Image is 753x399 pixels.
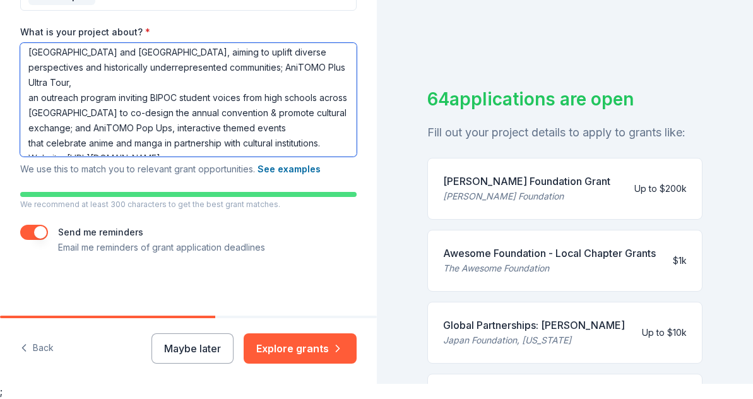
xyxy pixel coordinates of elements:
[20,199,357,210] p: We recommend at least 300 characters to get the best grant matches.
[427,86,703,112] div: 64 applications are open
[443,333,625,348] div: Japan Foundation, [US_STATE]
[20,164,321,174] span: We use this to match you to relevant grant opportunities.
[443,261,656,276] div: The Awesome Foundation
[20,335,54,362] button: Back
[20,43,357,157] textarea: AniTOMO A [US_STATE][GEOGRAPHIC_DATA]–based, community driven, volunteer ran organization, AniTOM...
[58,240,265,255] p: Email me reminders of grant application deadlines
[427,122,703,143] div: Fill out your project details to apply to grants like:
[634,181,687,196] div: Up to $200k
[151,333,234,364] button: Maybe later
[673,253,687,268] div: $1k
[443,246,656,261] div: Awesome Foundation - Local Chapter Grants
[443,189,610,204] div: [PERSON_NAME] Foundation
[258,162,321,177] button: See examples
[58,227,143,237] label: Send me reminders
[443,318,625,333] div: Global Partnerships: [PERSON_NAME]
[443,174,610,189] div: [PERSON_NAME] Foundation Grant
[20,26,150,39] label: What is your project about?
[244,333,357,364] button: Explore grants
[642,325,687,340] div: Up to $10k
